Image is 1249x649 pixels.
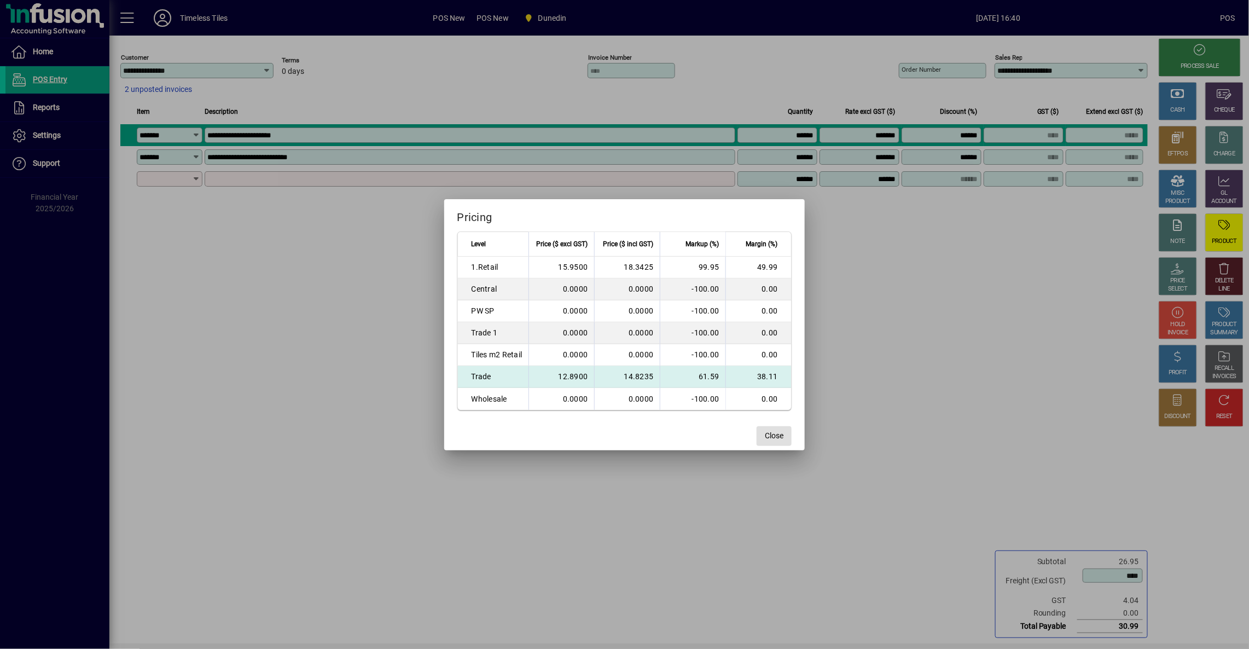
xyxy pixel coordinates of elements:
td: 14.8235 [594,366,660,388]
td: Wholesale [458,388,529,410]
td: Trade 1 [458,322,529,344]
span: Level [472,238,486,250]
span: Price ($ excl GST) [536,238,588,250]
td: 18.3425 [594,257,660,279]
h2: Pricing [444,199,805,231]
td: -100.00 [660,322,725,344]
td: -100.00 [660,344,725,366]
td: 0.0000 [528,344,594,366]
td: Central [458,279,529,300]
td: 0.0000 [594,344,660,366]
td: -100.00 [660,279,725,300]
span: Margin (%) [746,238,777,250]
td: 0.0000 [528,279,594,300]
td: 0.0000 [594,279,660,300]
td: 61.59 [660,366,725,388]
td: -100.00 [660,300,725,322]
span: Close [765,430,783,442]
td: 0.0000 [594,322,660,344]
td: 0.00 [725,388,791,410]
td: -100.00 [660,388,725,410]
td: 0.00 [725,344,791,366]
td: 0.00 [725,322,791,344]
td: Tiles m2 Retail [458,344,529,366]
td: Trade [458,366,529,388]
td: 15.9500 [528,257,594,279]
td: 12.8900 [528,366,594,388]
td: 49.99 [725,257,791,279]
span: Markup (%) [686,238,719,250]
td: 0.0000 [594,388,660,410]
td: 0.0000 [594,300,660,322]
td: 0.0000 [528,300,594,322]
td: 0.00 [725,279,791,300]
span: Price ($ incl GST) [603,238,653,250]
td: 0.0000 [528,322,594,344]
button: Close [757,426,792,446]
td: 1.Retail [458,257,529,279]
td: 38.11 [725,366,791,388]
td: PW SP [458,300,529,322]
td: 0.0000 [528,388,594,410]
td: 99.95 [660,257,725,279]
td: 0.00 [725,300,791,322]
